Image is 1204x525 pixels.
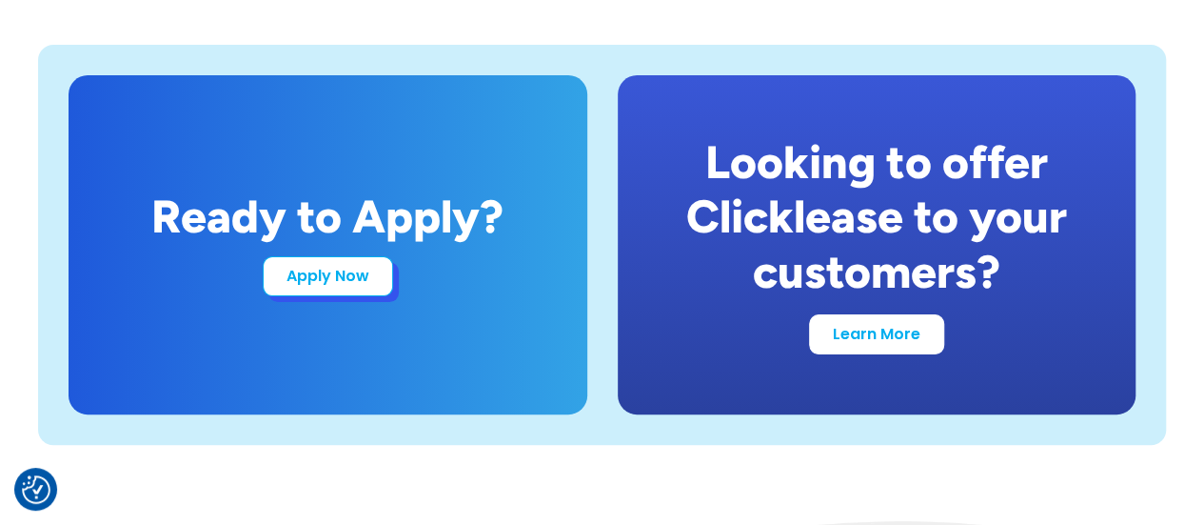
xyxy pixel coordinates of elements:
a: Apply Now [263,256,393,296]
img: Revisit consent button [22,475,50,504]
div: Looking to offer Clicklease to your customers? [663,135,1091,300]
button: Consent Preferences [22,475,50,504]
div: Ready to Apply? [151,190,503,245]
a: Learn More [809,314,944,354]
